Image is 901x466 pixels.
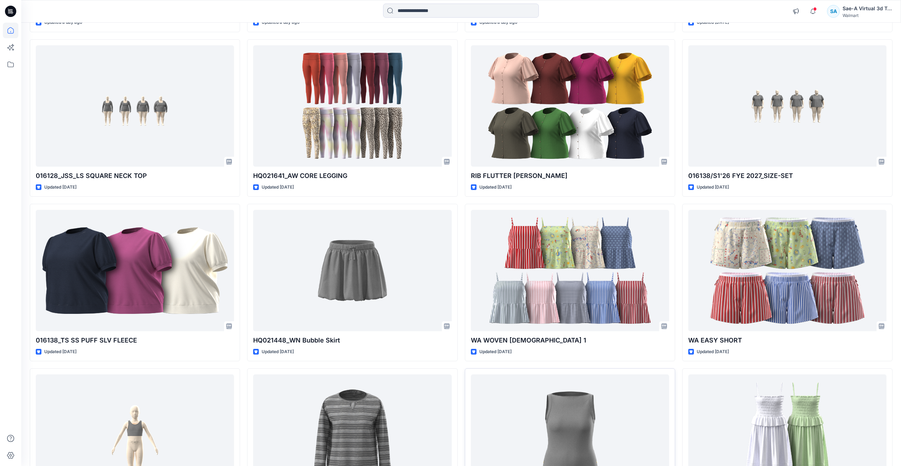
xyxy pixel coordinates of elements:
[471,335,669,345] p: WA WOVEN [DEMOGRAPHIC_DATA] 1
[688,335,886,345] p: WA EASY SHORT
[253,171,451,181] p: HQ021641_AW CORE LEGGING
[471,210,669,331] a: WA WOVEN CAMI 1
[36,45,234,167] a: 016128_JSS_LS SQUARE NECK TOP
[36,335,234,345] p: 016138_TS SS PUFF SLV FLEECE
[262,184,294,191] p: Updated [DATE]
[471,171,669,181] p: RIB FLUTTER [PERSON_NAME]
[479,184,512,191] p: Updated [DATE]
[262,348,294,356] p: Updated [DATE]
[471,45,669,167] a: RIB FLUTTER HENLEY
[44,348,76,356] p: Updated [DATE]
[253,210,451,331] a: HQ021448_WN Bubble Skirt
[36,171,234,181] p: 016128_JSS_LS SQUARE NECK TOP
[36,210,234,331] a: 016138_TS SS PUFF SLV FLEECE
[44,184,76,191] p: Updated [DATE]
[253,335,451,345] p: HQ021448_WN Bubble Skirt
[697,348,729,356] p: Updated [DATE]
[688,45,886,167] a: 016138/S1'26 FYE 2027_SIZE-SET
[688,210,886,331] a: WA EASY SHORT
[253,45,451,167] a: HQ021641_AW CORE LEGGING
[697,184,729,191] p: Updated [DATE]
[843,4,892,13] div: Sae-A Virtual 3d Team
[827,5,840,18] div: SA
[688,171,886,181] p: 016138/S1'26 FYE 2027_SIZE-SET
[479,348,512,356] p: Updated [DATE]
[843,13,892,18] div: Walmart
